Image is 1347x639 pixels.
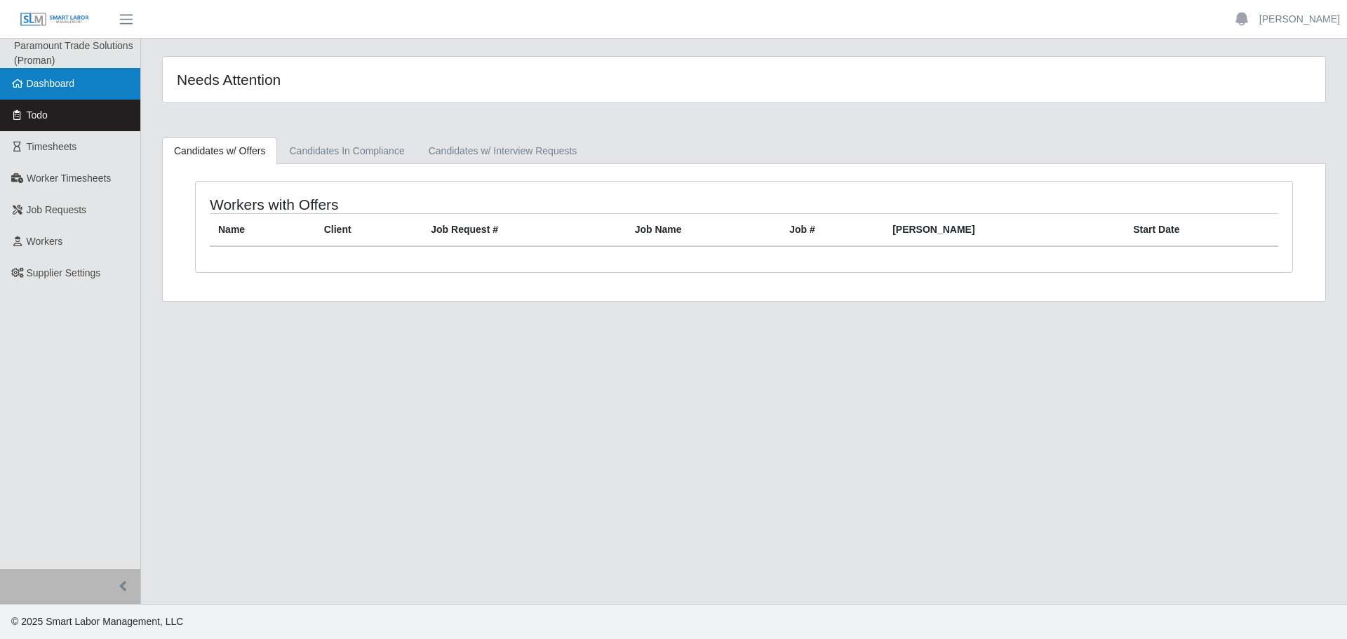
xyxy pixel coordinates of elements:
span: © 2025 Smart Labor Management, LLC [11,616,183,627]
img: SLM Logo [20,12,90,27]
th: Job # [781,214,884,247]
th: [PERSON_NAME] [884,214,1125,247]
span: Workers [27,236,63,247]
th: Job Request # [422,214,626,247]
th: Job Name [626,214,782,247]
span: Dashboard [27,78,75,89]
span: Job Requests [27,204,87,215]
a: Candidates w/ Offers [162,137,277,165]
a: Candidates w/ Interview Requests [417,137,589,165]
span: Paramount Trade Solutions (Proman) [14,40,133,66]
span: Todo [27,109,48,121]
span: Supplier Settings [27,267,101,278]
a: [PERSON_NAME] [1259,12,1340,27]
th: Start Date [1125,214,1278,247]
th: Name [210,214,316,247]
span: Timesheets [27,141,77,152]
h4: Workers with Offers [210,196,643,213]
h4: Needs Attention [177,71,637,88]
span: Worker Timesheets [27,173,111,184]
th: Client [316,214,423,247]
a: Candidates In Compliance [277,137,416,165]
